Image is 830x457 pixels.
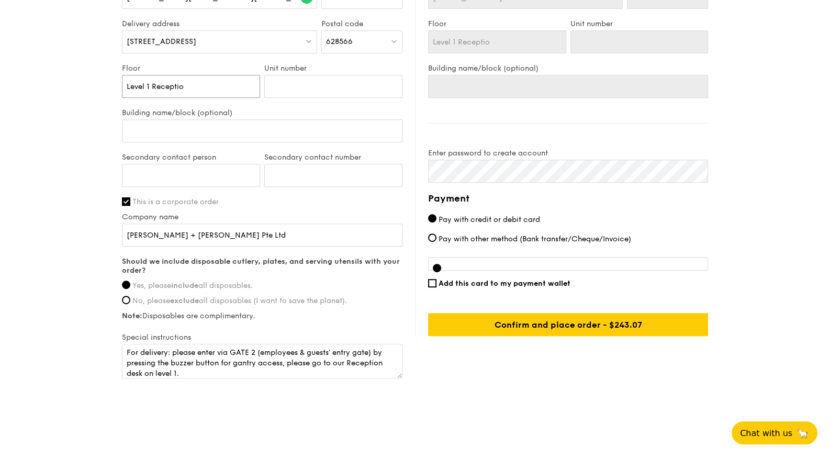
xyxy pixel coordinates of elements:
[428,149,708,158] label: Enter password to create account
[428,191,708,206] h4: Payment
[122,296,130,304] input: No, pleaseexcludeall disposables (I want to save the planet).
[264,153,402,162] label: Secondary contact number
[122,19,317,28] label: Delivery address
[740,428,792,438] span: Chat with us
[428,233,436,242] input: Pay with other method (Bank transfer/Cheque/Invoice)
[570,19,709,28] label: Unit number
[797,427,809,439] span: 🦙
[122,311,142,320] strong: Note:
[171,281,198,290] strong: include
[264,64,402,73] label: Unit number
[122,153,260,162] label: Secondary contact person
[122,213,402,221] label: Company name
[122,108,402,117] label: Building name/block (optional)
[732,421,817,444] button: Chat with us🦙
[122,64,260,73] label: Floor
[132,197,219,206] span: This is a corporate order
[390,37,398,45] img: icon-dropdown.fa26e9f9.svg
[439,279,570,288] span: Add this card to my payment wallet
[305,37,312,45] img: icon-dropdown.fa26e9f9.svg
[428,19,566,28] label: Floor
[132,281,253,290] span: Yes, please all disposables.
[170,296,199,305] strong: exclude
[122,333,402,342] label: Special instructions
[428,64,708,73] label: Building name/block (optional)
[326,37,353,46] span: 628566
[439,235,631,243] span: Pay with other method (Bank transfer/Cheque/Invoice)
[122,197,130,206] input: This is a corporate order
[439,215,540,224] span: Pay with credit or debit card
[428,313,708,336] input: Confirm and place order - $243.07
[428,214,436,222] input: Pay with credit or debit card
[122,257,400,275] strong: Should we include disposable cutlery, plates, and serving utensils with your order?
[321,19,402,28] label: Postal code
[122,281,130,289] input: Yes, pleaseincludeall disposables.
[127,37,196,46] span: [STREET_ADDRESS]
[122,311,402,320] label: Disposables are complimentary.
[132,296,347,305] span: No, please all disposables (I want to save the planet).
